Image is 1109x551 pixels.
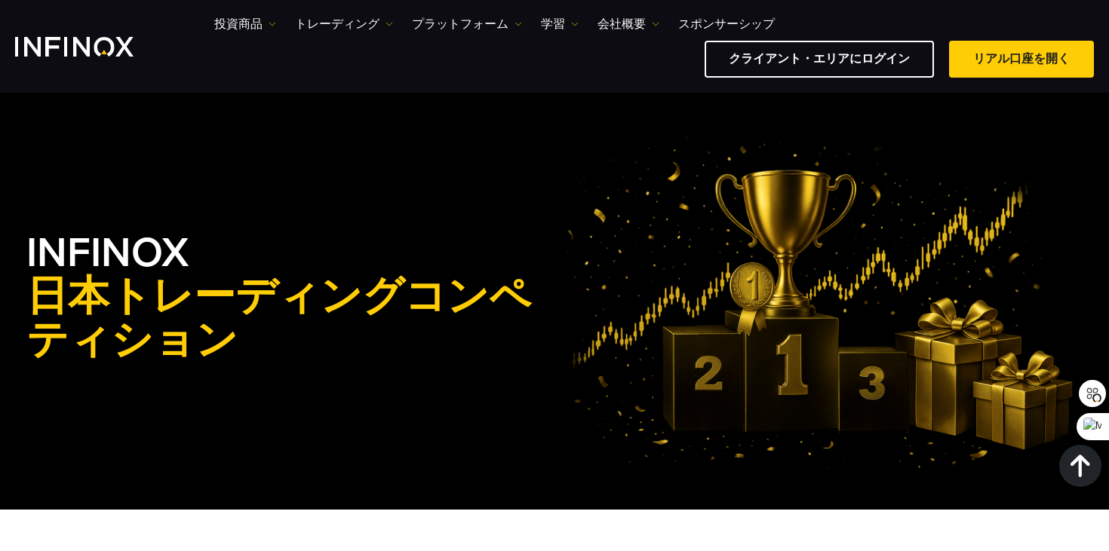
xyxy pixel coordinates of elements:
[678,15,775,33] a: スポンサーシップ
[412,15,522,33] a: プラットフォーム
[26,276,554,363] span: 日本トレーディングコンペティション
[26,228,554,366] strong: INFINOX
[598,15,659,33] a: 会社概要
[949,41,1094,78] a: リアル口座を開く
[705,41,934,78] a: クライアント・エリアにログイン
[214,15,276,33] a: 投資商品
[541,15,579,33] a: 学習
[15,37,169,57] a: INFINOX Logo
[295,15,393,33] a: トレーディング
